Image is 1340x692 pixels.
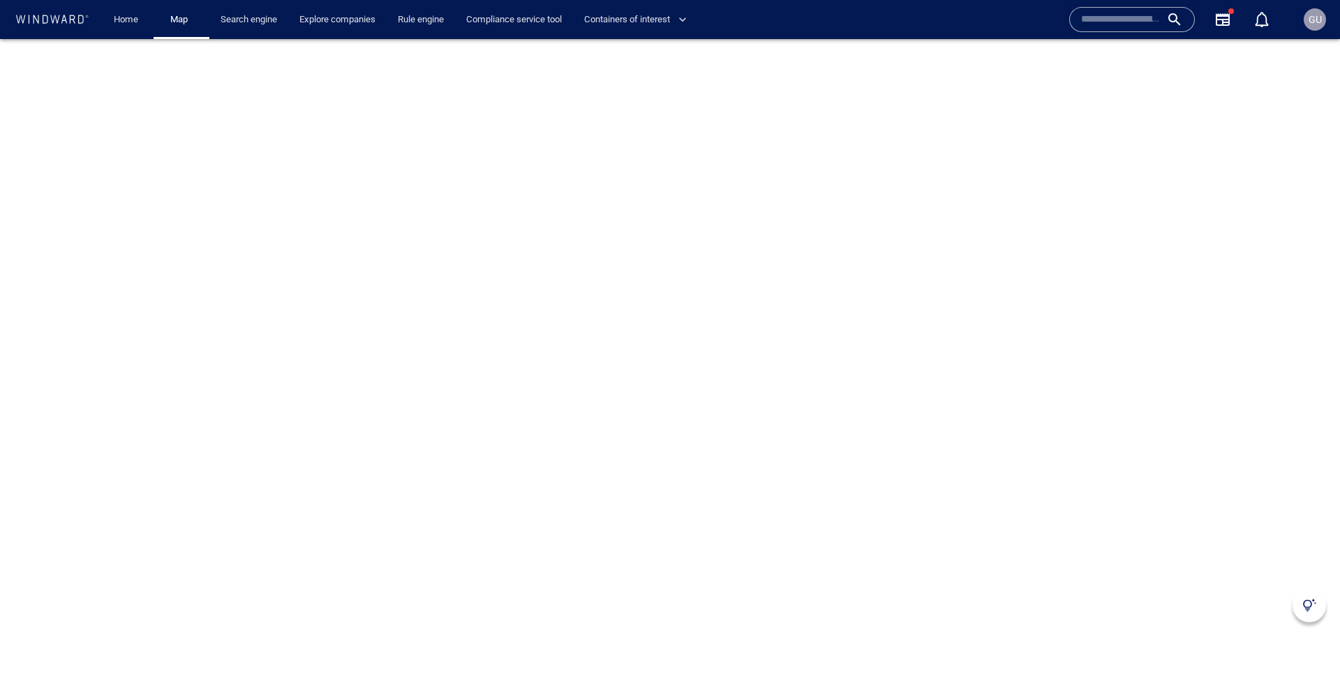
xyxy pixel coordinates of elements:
[584,12,687,28] span: Containers of interest
[1253,11,1270,28] div: Notification center
[1309,14,1322,25] span: GU
[392,8,449,32] a: Rule engine
[1301,6,1329,33] button: GU
[294,8,381,32] a: Explore companies
[1281,629,1330,682] iframe: Chat
[159,8,204,32] button: Map
[103,8,148,32] button: Home
[579,8,699,32] button: Containers of interest
[215,8,283,32] a: Search engine
[165,8,198,32] a: Map
[461,8,567,32] a: Compliance service tool
[108,8,144,32] a: Home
